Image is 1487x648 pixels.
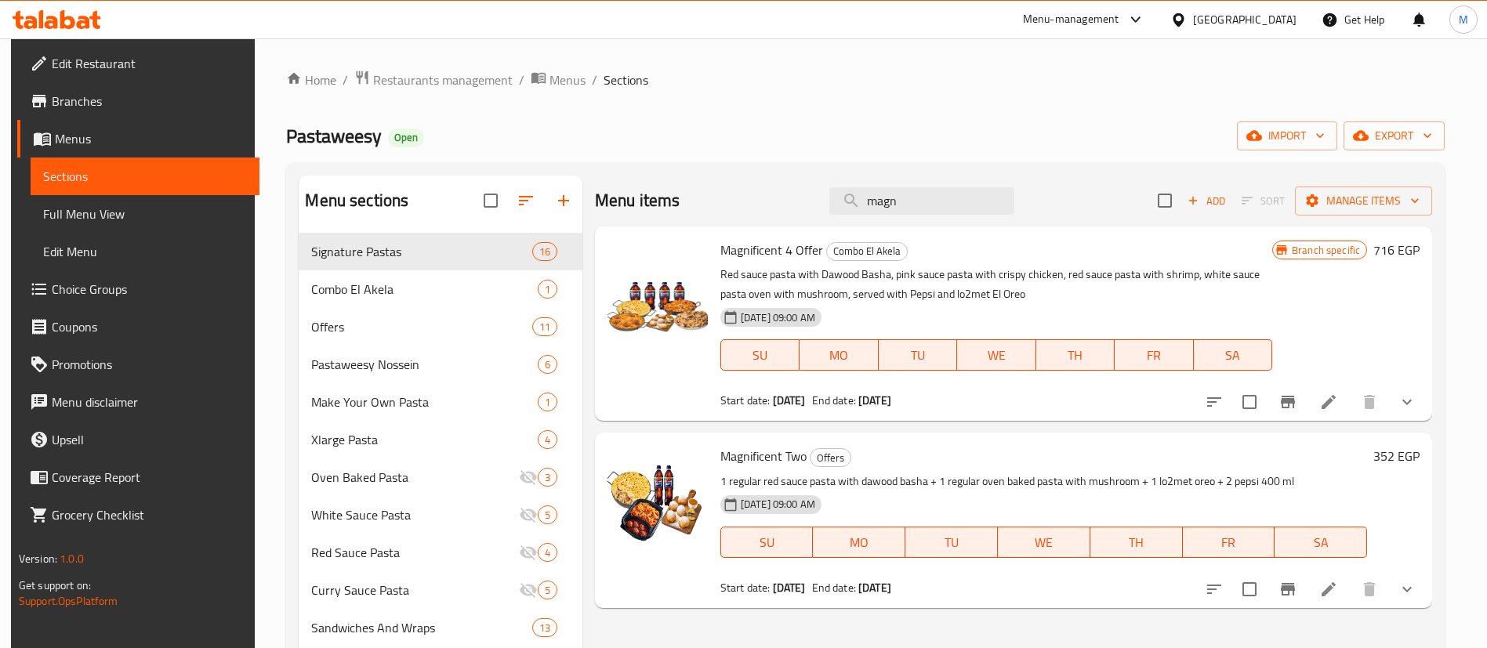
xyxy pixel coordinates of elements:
[17,421,259,458] a: Upsell
[519,468,538,487] svg: Inactive section
[858,390,891,411] b: [DATE]
[1249,126,1325,146] span: import
[286,118,382,154] span: Pastaweesy
[734,310,821,325] span: [DATE] 09:00 AM
[538,468,557,487] div: items
[1181,189,1231,213] button: Add
[52,280,247,299] span: Choice Groups
[539,357,557,372] span: 6
[52,505,247,524] span: Grocery Checklist
[52,393,247,411] span: Menu disclaimer
[539,508,557,523] span: 5
[905,527,998,558] button: TU
[720,444,807,468] span: Magnificent Two
[1281,531,1361,554] span: SA
[19,575,91,596] span: Get support on:
[998,527,1090,558] button: WE
[311,280,537,299] span: Combo El Akela
[829,187,1014,215] input: search
[311,581,518,599] span: Curry Sauce Pasta
[1200,344,1266,367] span: SA
[533,621,557,635] span: 13
[1115,339,1193,371] button: FR
[539,395,557,410] span: 1
[286,70,1445,90] nav: breadcrumb
[299,458,582,496] div: Oven Baked Pasta3
[533,244,557,259] span: 16
[519,581,538,599] svg: Inactive section
[1181,189,1231,213] span: Add item
[538,543,557,562] div: items
[311,430,537,449] span: Xlarge Pasta
[299,383,582,421] div: Make Your Own Pasta1
[311,242,531,261] span: Signature Pastas
[311,543,518,562] span: Red Sauce Pasta
[963,344,1029,367] span: WE
[1233,386,1266,418] span: Select to update
[538,280,557,299] div: items
[43,242,247,261] span: Edit Menu
[55,129,247,148] span: Menus
[1319,580,1338,599] a: Edit menu item
[311,468,518,487] span: Oven Baked Pasta
[1189,531,1269,554] span: FR
[727,344,793,367] span: SU
[1459,11,1468,28] span: M
[388,129,424,147] div: Open
[539,583,557,598] span: 5
[388,131,424,144] span: Open
[800,339,878,371] button: MO
[17,458,259,496] a: Coverage Report
[1194,339,1272,371] button: SA
[607,239,708,339] img: Magnificent 4 Offer
[17,308,259,346] a: Coupons
[539,282,557,297] span: 1
[52,92,247,110] span: Branches
[31,157,259,195] a: Sections
[299,609,582,646] div: Sandwiches And Wraps13
[538,393,557,411] div: items
[827,242,907,260] span: Combo El Akela
[311,355,537,374] span: Pastaweesy Nossein
[17,45,259,82] a: Edit Restaurant
[17,383,259,421] a: Menu disclaimer
[1269,383,1307,421] button: Branch-specific-item
[549,71,586,89] span: Menus
[592,71,597,89] li: /
[1373,239,1420,261] h6: 716 EGP
[734,497,821,512] span: [DATE] 09:00 AM
[31,233,259,270] a: Edit Menu
[720,265,1272,304] p: Red sauce pasta with Dawood Basha, pink sauce pasta with crispy chicken, red sauce pasta with shr...
[52,317,247,336] span: Coupons
[311,317,531,336] span: Offers
[1356,126,1432,146] span: export
[52,54,247,73] span: Edit Restaurant
[720,390,771,411] span: Start date:
[1269,570,1307,608] button: Branch-specific-item
[519,543,538,562] svg: Inactive section
[17,82,259,120] a: Branches
[1043,344,1108,367] span: TH
[299,308,582,346] div: Offers11
[299,233,582,270] div: Signature Pastas16
[311,505,518,524] span: White Sauce Pasta
[811,449,850,467] span: Offers
[1388,383,1426,421] button: show more
[539,470,557,485] span: 3
[17,346,259,383] a: Promotions
[286,71,336,89] a: Home
[1295,186,1432,215] button: Manage items
[507,182,545,219] span: Sort sections
[810,448,851,467] div: Offers
[311,618,531,637] span: Sandwiches And Wraps
[52,468,247,487] span: Coverage Report
[299,421,582,458] div: Xlarge Pasta4
[773,577,806,598] b: [DATE]
[311,393,537,411] span: Make Your Own Pasta
[1023,10,1119,29] div: Menu-management
[533,320,557,335] span: 11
